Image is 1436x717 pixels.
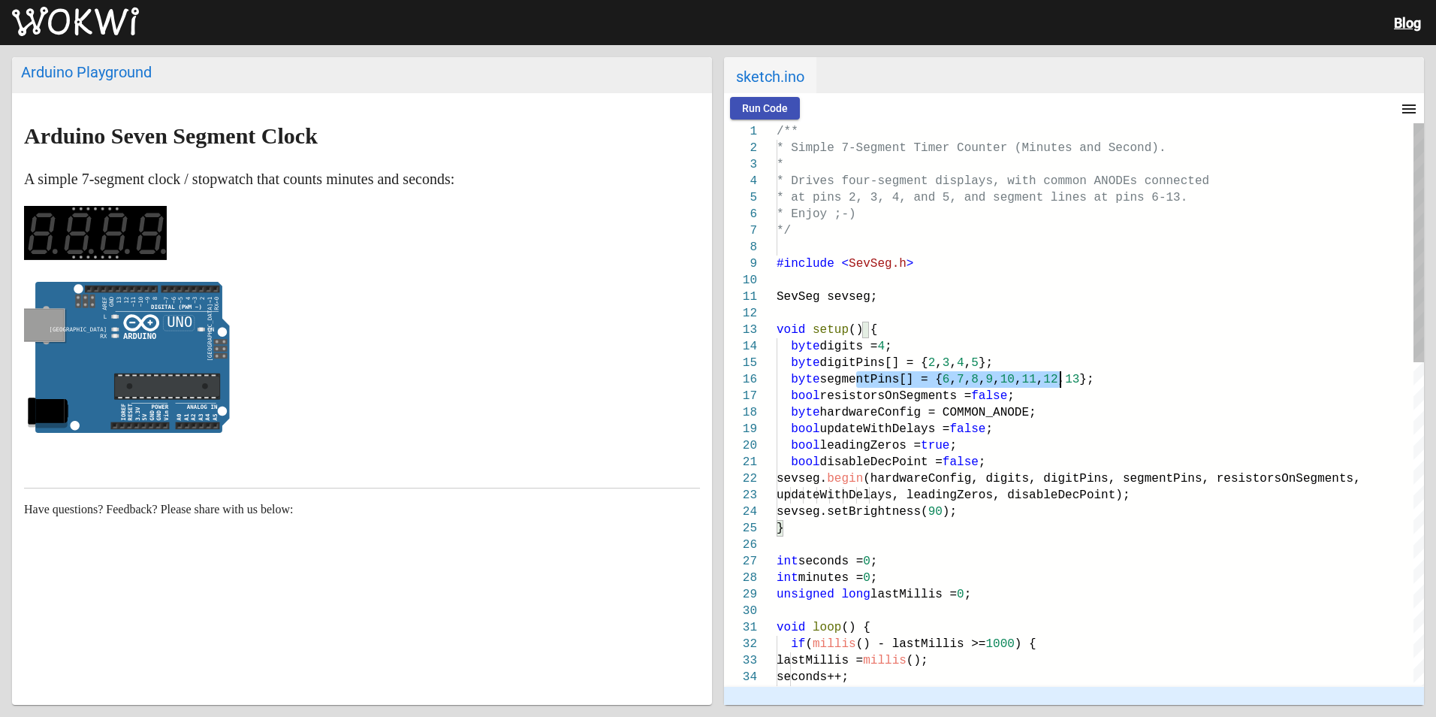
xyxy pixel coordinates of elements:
[949,373,957,386] span: ,
[724,371,757,388] div: 16
[724,206,757,222] div: 6
[856,637,986,651] span: () - lastMillis >=
[724,636,757,652] div: 32
[724,57,816,93] span: sketch.ino
[1223,472,1360,486] span: esistorsOnSegments,
[1036,373,1044,386] span: ,
[885,340,892,353] span: ;
[791,455,819,469] span: bool
[935,356,943,370] span: ,
[798,571,863,585] span: minutes =
[943,505,957,519] span: );
[777,290,877,304] span: SevSeg sevseg;
[1400,100,1418,118] mat-icon: menu
[724,239,757,256] div: 8
[791,356,819,370] span: byte
[827,472,863,486] span: begin
[724,537,757,553] div: 26
[841,621,870,634] span: () {
[964,373,972,386] span: ,
[724,437,757,454] div: 20
[943,356,950,370] span: 3
[863,555,870,568] span: 0
[805,637,813,651] span: (
[921,439,949,452] span: true
[777,522,784,535] span: }
[724,619,757,636] div: 31
[1058,373,1066,386] span: ,
[742,102,788,114] span: Run Code
[12,7,139,37] img: Wokwi
[863,472,1223,486] span: (hardwareConfig, digits, digitPins, segmentPins, r
[24,167,700,191] p: A simple 7-segment clock / stopwatch that counts minutes and seconds:
[777,571,798,585] span: int
[777,472,827,486] span: sevseg.
[820,406,1036,419] span: hardwareConfig = COMMON_ANODE;
[724,256,757,272] div: 9
[1029,489,1130,502] span: ableDecPoint);
[791,422,819,436] span: bool
[820,439,921,452] span: leadingZeros =
[820,455,943,469] span: disableDecPoint =
[841,257,849,271] span: <
[724,520,757,537] div: 25
[724,603,757,619] div: 30
[724,305,757,322] div: 12
[777,621,805,634] span: void
[943,373,950,386] span: 6
[791,406,819,419] span: byte
[724,123,757,140] div: 1
[849,257,907,271] span: SevSeg.h
[979,356,993,370] span: };
[993,373,1000,386] span: ,
[724,504,757,520] div: 24
[724,156,757,173] div: 3
[957,373,964,386] span: 7
[777,588,834,601] span: unsigned
[820,422,950,436] span: updateWithDelays =
[1060,371,1061,372] textarea: Editor content;Press Alt+F1 for Accessibility Options.
[777,654,863,667] span: lastMillis =
[820,340,878,353] span: digits =
[820,373,943,386] span: segmentPins[] = {
[24,503,294,516] span: Have questions? Feedback? Please share with us below:
[724,355,757,371] div: 15
[791,389,819,403] span: bool
[813,621,841,634] span: loop
[777,257,834,271] span: #include
[724,338,757,355] div: 14
[928,356,936,370] span: 2
[1079,373,1094,386] span: };
[863,571,870,585] span: 0
[943,455,979,469] span: false
[798,555,863,568] span: seconds =
[777,191,1130,204] span: * at pins 2, 3, 4, and 5, and segment lines at pi
[849,323,877,337] span: () {
[813,637,856,651] span: millis
[724,289,757,305] div: 11
[957,588,964,601] span: 0
[724,189,757,206] div: 5
[724,669,757,685] div: 34
[985,422,993,436] span: ;
[777,489,1029,502] span: updateWithDelays, leadingZeros, dis
[791,340,819,353] span: byte
[1015,373,1022,386] span: ,
[1394,15,1421,31] a: Blog
[928,505,943,519] span: 90
[979,373,986,386] span: ,
[1130,141,1166,155] span: ond).
[1043,373,1057,386] span: 12
[730,97,800,120] button: Run Code
[971,389,1007,403] span: false
[870,588,957,601] span: lastMillis =
[791,373,819,386] span: byte
[724,454,757,470] div: 21
[971,356,979,370] span: 5
[877,340,885,353] span: 4
[971,373,979,386] span: 8
[724,470,757,487] div: 22
[724,272,757,289] div: 10
[1000,373,1015,386] span: 10
[964,356,972,370] span: ,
